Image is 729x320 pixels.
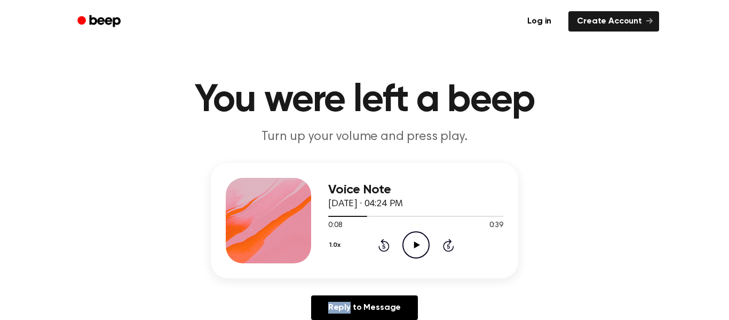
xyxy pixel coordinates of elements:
[328,236,344,254] button: 1.0x
[328,220,342,231] span: 0:08
[91,81,638,120] h1: You were left a beep
[311,295,418,320] a: Reply to Message
[160,128,569,146] p: Turn up your volume and press play.
[489,220,503,231] span: 0:39
[328,199,403,209] span: [DATE] · 04:24 PM
[517,9,562,34] a: Log in
[328,183,503,197] h3: Voice Note
[568,11,659,32] a: Create Account
[70,11,130,32] a: Beep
